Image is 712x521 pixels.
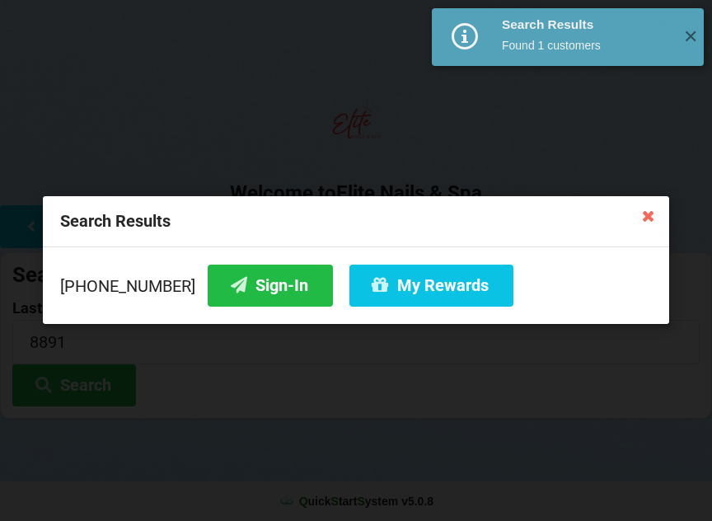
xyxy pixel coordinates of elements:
[208,265,333,307] button: Sign-In
[502,16,671,33] div: Search Results
[349,265,513,307] button: My Rewards
[43,196,669,247] div: Search Results
[502,37,671,54] div: Found 1 customers
[60,265,652,307] div: [PHONE_NUMBER]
